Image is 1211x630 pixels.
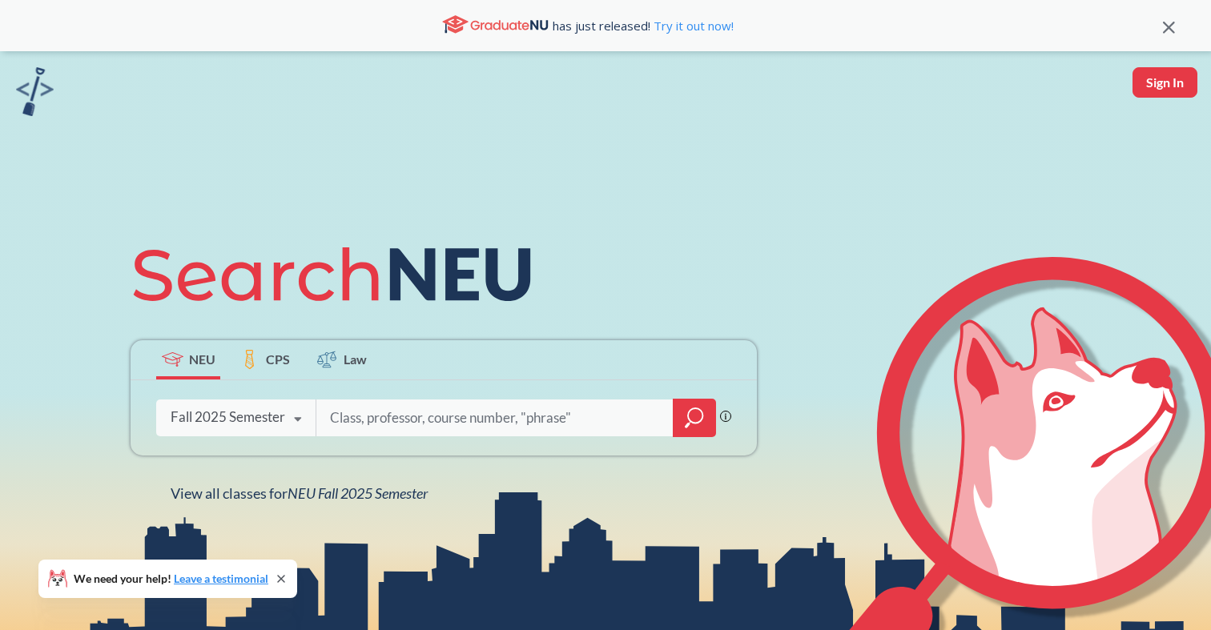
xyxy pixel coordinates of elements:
[1133,67,1197,98] button: Sign In
[673,399,716,437] div: magnifying glass
[16,67,54,121] a: sandbox logo
[650,18,734,34] a: Try it out now!
[553,17,734,34] span: has just released!
[171,484,428,502] span: View all classes for
[74,573,268,584] span: We need your help!
[288,484,428,502] span: NEU Fall 2025 Semester
[174,572,268,585] a: Leave a testimonial
[328,401,662,435] input: Class, professor, course number, "phrase"
[189,350,215,368] span: NEU
[16,67,54,116] img: sandbox logo
[266,350,290,368] span: CPS
[171,408,285,426] div: Fall 2025 Semester
[344,350,367,368] span: Law
[685,407,704,429] svg: magnifying glass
